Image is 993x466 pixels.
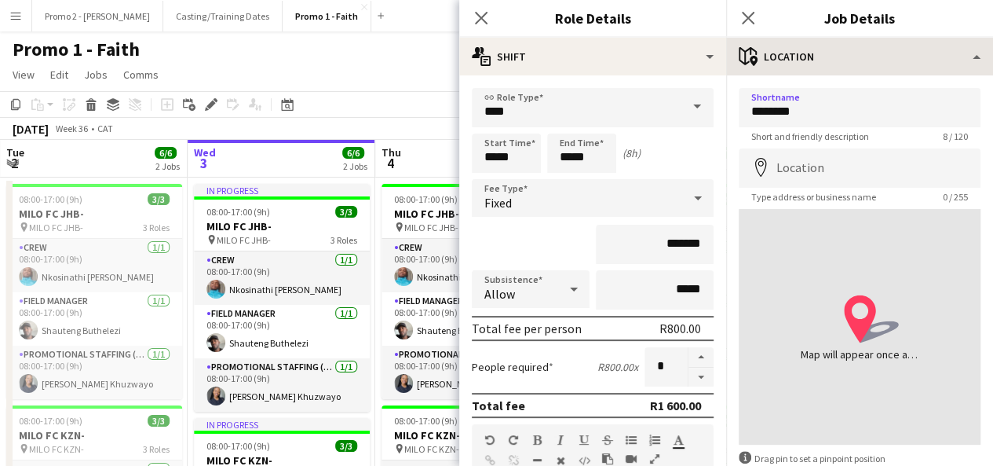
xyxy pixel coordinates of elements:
div: Total fee per person [472,321,582,336]
button: Text Color [673,434,684,446]
div: Map will appear once address has been added [801,347,918,362]
button: Undo [484,434,495,446]
span: 3 Roles [143,443,170,455]
a: Comms [117,64,165,85]
span: Short and friendly description [739,130,882,142]
div: R1 600.00 [650,398,701,413]
div: 2 Jobs [343,160,367,172]
span: 2 [4,154,24,172]
div: [DATE] [13,121,49,137]
span: 08:00-17:00 (9h) [19,193,82,205]
div: R800.00 x [597,360,638,374]
span: Week 36 [52,123,91,134]
span: MILO FC KZN- [404,443,459,455]
span: MILO FC JHB- [29,222,83,233]
app-card-role: Crew1/108:00-17:00 (9h)Nkosinathi [PERSON_NAME] [6,239,182,292]
span: 0 / 255 [930,191,980,203]
app-card-role: Promotional Staffing (Brand Ambassadors)1/108:00-17:00 (9h)[PERSON_NAME] Khuzwayo [194,358,370,412]
button: Ordered List [649,434,660,446]
button: Redo [508,434,519,446]
app-card-role: Promotional Staffing (Brand Ambassadors)1/108:00-17:00 (9h)[PERSON_NAME] Khuzwayo [382,346,557,399]
div: R800.00 [659,321,701,336]
app-job-card: In progress08:00-17:00 (9h)3/3MILO FC JHB- MILO FC JHB-3 RolesCrew1/108:00-17:00 (9h)Nkosinathi [... [194,184,370,412]
div: Shift [459,38,726,75]
span: 3 Roles [330,234,357,246]
app-card-role: Field Manager1/108:00-17:00 (9h)Shauteng Buthelezi [194,305,370,358]
span: Tue [6,145,24,160]
h3: MILO FC KZN- [6,428,182,442]
span: View [13,68,35,82]
span: 08:00-17:00 (9h) [394,193,458,205]
div: CAT [97,123,113,134]
button: Unordered List [626,434,637,446]
button: Decrease [688,368,714,387]
span: 3 Roles [143,222,170,233]
h1: Promo 1 - Faith [13,38,140,61]
app-card-role: Field Manager1/108:00-17:00 (9h)Shauteng Buthelezi [6,292,182,346]
div: Total fee [472,398,525,413]
div: 2 Jobs [155,160,180,172]
button: Italic [555,434,566,446]
button: Promo 2 - [PERSON_NAME] [32,1,163,31]
button: Bold [531,434,542,446]
span: Edit [50,68,68,82]
button: Paste as plain text [602,453,613,465]
span: 08:00-17:00 (9h) [19,415,82,427]
div: Drag pin to set a pinpoint position [739,451,980,466]
app-job-card: 08:00-17:00 (9h)3/3MILO FC JHB- MILO FC JHB-3 RolesCrew1/108:00-17:00 (9h)Nkosinathi [PERSON_NAME... [6,184,182,399]
a: View [6,64,41,85]
h3: Role Details [459,8,726,28]
span: 08:00-17:00 (9h) [394,415,458,427]
span: 08:00-17:00 (9h) [206,440,270,452]
span: 6/6 [342,147,364,159]
span: Comms [123,68,159,82]
h3: Job Details [726,8,993,28]
button: Insert video [626,453,637,465]
app-card-role: Crew1/108:00-17:00 (9h)Nkosinathi [PERSON_NAME] [194,251,370,305]
span: Type address or business name [739,191,889,203]
h3: MILO FC JHB- [194,219,370,233]
label: People required [472,360,553,374]
span: Fixed [484,195,512,211]
h3: MILO FC JHB- [382,207,557,221]
app-card-role: Promotional Staffing (Brand Ambassadors)1/108:00-17:00 (9h)[PERSON_NAME] Khuzwayo [6,346,182,399]
button: Strikethrough [602,434,613,446]
span: MILO FC JHB- [217,234,271,246]
span: 08:00-17:00 (9h) [206,206,270,218]
div: (8h) [622,146,641,160]
button: Increase [688,347,714,368]
span: 3/3 [335,206,357,218]
span: 3/3 [148,193,170,205]
span: 4 [379,154,401,172]
span: MILO FC JHB- [404,222,458,233]
button: Underline [579,434,590,446]
button: Fullscreen [649,453,660,465]
span: MILO FC KZN- [29,443,84,455]
span: Jobs [84,68,108,82]
span: Allow [484,286,515,302]
a: Jobs [78,64,114,85]
a: Edit [44,64,75,85]
h3: MILO FC JHB- [6,207,182,221]
div: Location [726,38,993,75]
app-card-role: Crew1/108:00-17:00 (9h)Nkosinathi [PERSON_NAME] [382,239,557,292]
span: 3 [192,154,216,172]
div: In progress [194,184,370,196]
button: Casting/Training Dates [163,1,283,31]
span: 3/3 [148,415,170,427]
span: Wed [194,145,216,160]
span: 3/3 [335,440,357,452]
app-card-role: Field Manager1/108:00-17:00 (9h)Shauteng Buthelezi [382,292,557,346]
span: 6/6 [155,147,177,159]
span: 8 / 120 [930,130,980,142]
span: Thu [382,145,401,160]
div: In progress [194,418,370,431]
h3: MILO FC KZN- [382,428,557,442]
button: Promo 1 - Faith [283,1,371,31]
app-job-card: 08:00-17:00 (9h)3/3MILO FC JHB- MILO FC JHB-3 RolesCrew1/108:00-17:00 (9h)Nkosinathi [PERSON_NAME... [382,184,557,399]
